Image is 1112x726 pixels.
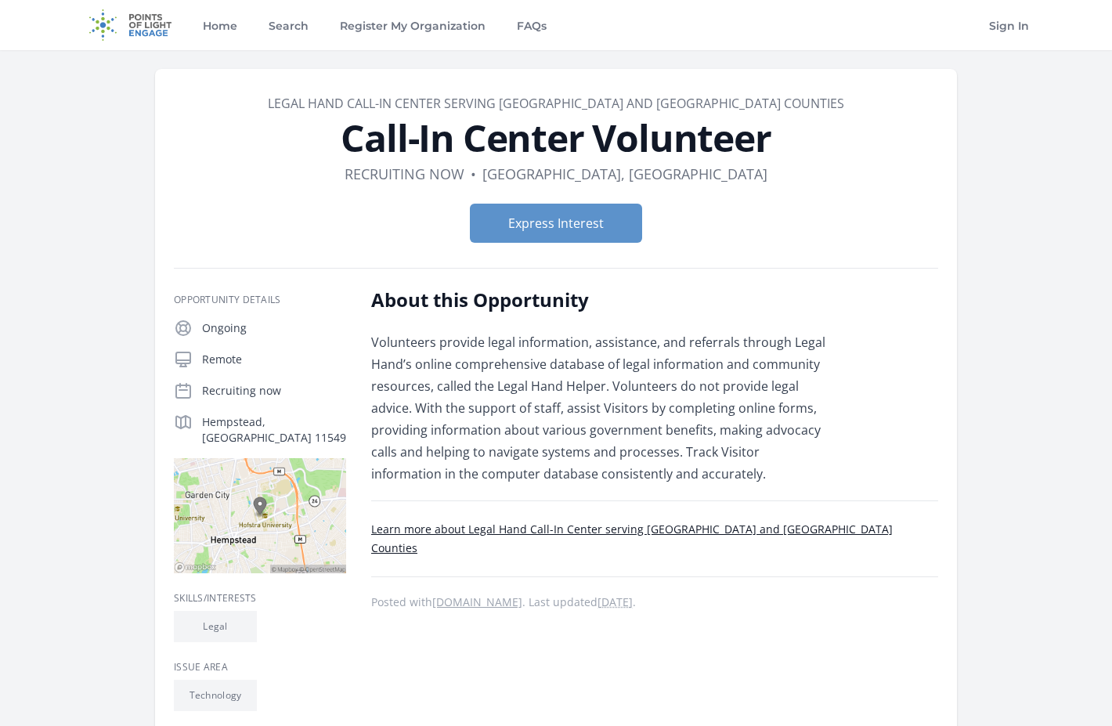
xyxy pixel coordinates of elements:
li: Legal [174,611,257,642]
a: Learn more about Legal Hand Call-In Center serving [GEOGRAPHIC_DATA] and [GEOGRAPHIC_DATA] Counties [371,522,893,555]
p: Remote [202,352,346,367]
p: Volunteers provide legal information, assistance, and referrals through Legal Hand’s online compr... [371,331,829,485]
h2: About this Opportunity [371,287,829,312]
abbr: Fri, Aug 8, 2025 10:49 PM [598,594,633,609]
h3: Issue area [174,661,346,674]
p: Posted with . Last updated . [371,596,938,609]
img: Map [174,458,346,573]
p: Recruiting now [202,383,346,399]
h3: Opportunity Details [174,294,346,306]
h3: Skills/Interests [174,592,346,605]
button: Express Interest [470,204,642,243]
h1: Call-In Center Volunteer [174,119,938,157]
a: Legal Hand Call-In Center serving [GEOGRAPHIC_DATA] and [GEOGRAPHIC_DATA] Counties [268,95,844,112]
div: • [471,163,476,185]
dd: Recruiting now [345,163,464,185]
p: Hempstead, [GEOGRAPHIC_DATA] 11549 [202,414,346,446]
dd: [GEOGRAPHIC_DATA], [GEOGRAPHIC_DATA] [482,163,767,185]
li: Technology [174,680,257,711]
a: [DOMAIN_NAME] [432,594,522,609]
p: Ongoing [202,320,346,336]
